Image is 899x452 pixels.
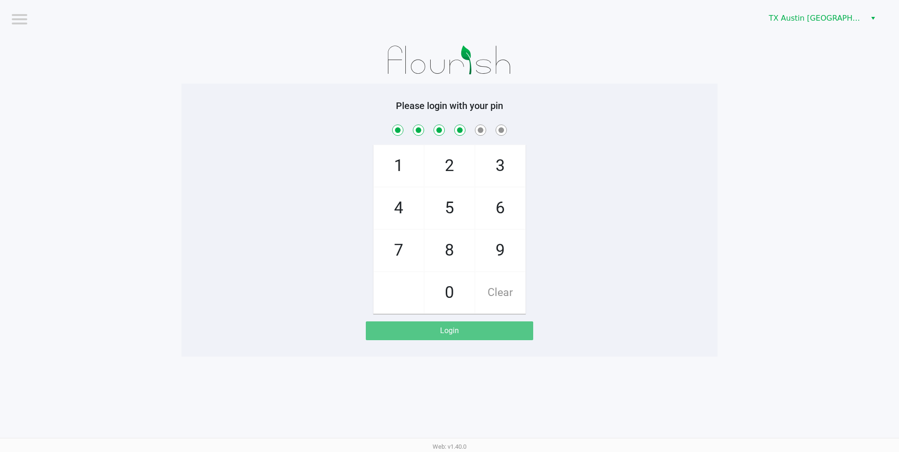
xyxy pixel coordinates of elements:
[374,145,424,187] span: 1
[425,230,474,271] span: 8
[425,187,474,229] span: 5
[189,100,710,111] h5: Please login with your pin
[475,187,525,229] span: 6
[475,145,525,187] span: 3
[374,187,424,229] span: 4
[425,145,474,187] span: 2
[475,230,525,271] span: 9
[433,443,466,450] span: Web: v1.40.0
[475,272,525,313] span: Clear
[866,10,880,27] button: Select
[425,272,474,313] span: 0
[769,13,860,24] span: TX Austin [GEOGRAPHIC_DATA]
[374,230,424,271] span: 7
